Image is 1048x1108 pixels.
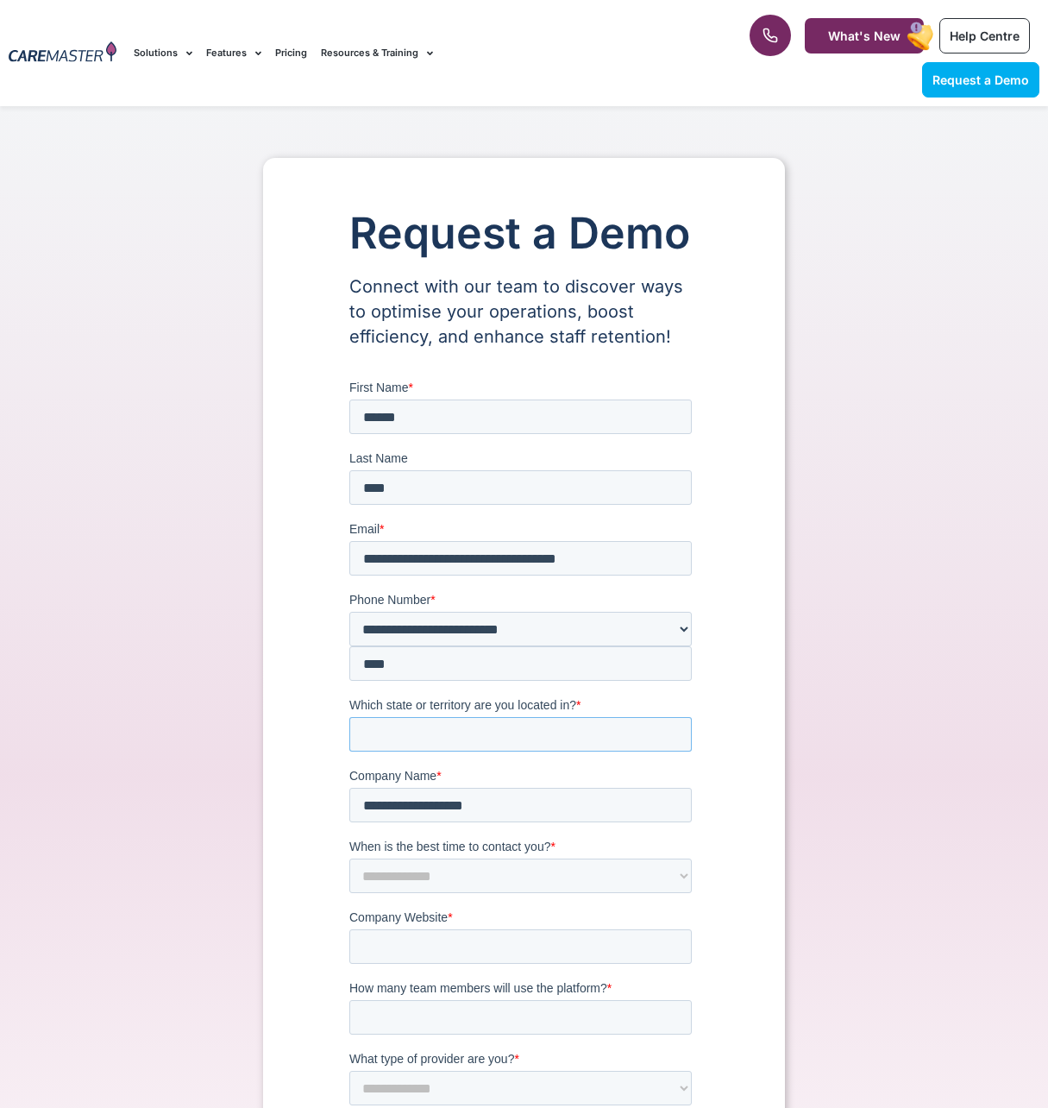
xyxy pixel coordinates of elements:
[932,72,1029,87] span: Request a Demo
[321,24,433,82] a: Resources & Training
[349,210,699,257] h1: Request a Demo
[9,41,116,66] img: CareMaster Logo
[349,274,699,349] p: Connect with our team to discover ways to optimise your operations, boost efficiency, and enhance...
[134,24,192,82] a: Solutions
[275,24,307,82] a: Pricing
[939,18,1030,54] a: Help Centre
[134,24,668,82] nav: Menu
[950,28,1020,43] span: Help Centre
[805,18,924,54] a: What's New
[828,28,901,43] span: What's New
[206,24,261,82] a: Features
[922,62,1039,98] a: Request a Demo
